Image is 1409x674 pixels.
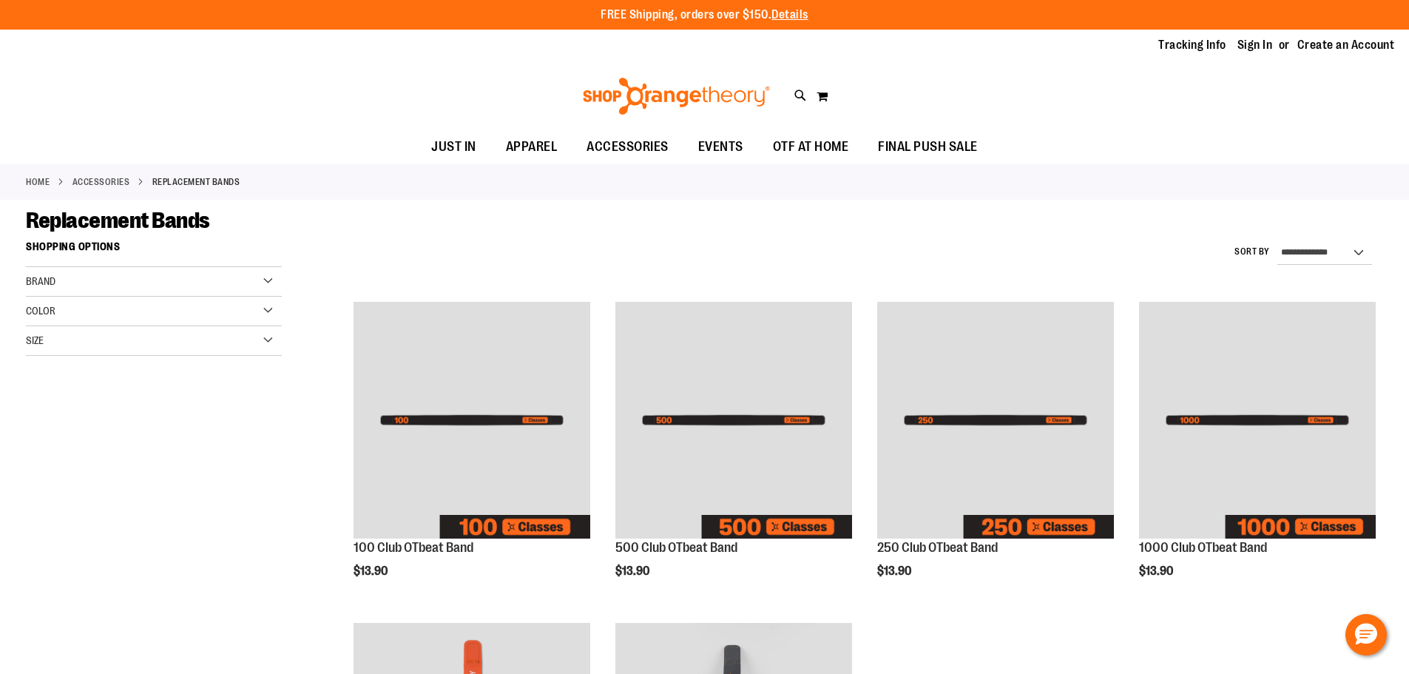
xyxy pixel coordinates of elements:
[26,208,210,233] span: Replacement Bands
[506,130,558,164] span: APPAREL
[870,294,1121,608] div: product
[608,294,859,608] div: product
[683,130,758,164] a: EVENTS
[26,305,55,317] span: Color
[26,275,55,287] span: Brand
[615,565,652,578] span: $13.90
[354,302,590,541] a: Image of 100 Club OTbeat Band
[1139,540,1267,555] a: 1000 Club OTbeat Band
[698,130,743,164] span: EVENTS
[1139,302,1376,539] img: Image of 1000 Club OTbeat Band
[1139,565,1175,578] span: $13.90
[1234,246,1270,258] label: Sort By
[1139,302,1376,541] a: Image of 1000 Club OTbeat Band
[1158,37,1226,53] a: Tracking Info
[346,294,598,608] div: product
[878,130,978,164] span: FINAL PUSH SALE
[615,302,852,539] img: Image of 500 Club OTbeat Band
[587,130,669,164] span: ACCESSORIES
[26,334,44,346] span: Size
[1237,37,1273,53] a: Sign In
[26,175,50,189] a: Home
[877,302,1114,541] a: Image of 250 Club OTbeat Band
[1132,294,1383,608] div: product
[26,234,282,267] strong: Shopping Options
[581,78,772,115] img: Shop Orangetheory
[877,565,913,578] span: $13.90
[771,8,808,21] a: Details
[615,302,852,541] a: Image of 500 Club OTbeat Band
[1345,614,1387,656] button: Hello, have a question? Let’s chat.
[773,130,849,164] span: OTF AT HOME
[491,130,572,164] a: APPAREL
[431,130,476,164] span: JUST IN
[601,7,808,24] p: FREE Shipping, orders over $150.
[354,540,473,555] a: 100 Club OTbeat Band
[354,565,390,578] span: $13.90
[354,302,590,539] img: Image of 100 Club OTbeat Band
[1297,37,1395,53] a: Create an Account
[152,175,240,189] strong: Replacement Bands
[758,130,864,164] a: OTF AT HOME
[572,130,683,164] a: ACCESSORIES
[416,130,491,164] a: JUST IN
[615,540,737,555] a: 500 Club OTbeat Band
[877,302,1114,539] img: Image of 250 Club OTbeat Band
[72,175,130,189] a: ACCESSORIES
[863,130,993,164] a: FINAL PUSH SALE
[877,540,998,555] a: 250 Club OTbeat Band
